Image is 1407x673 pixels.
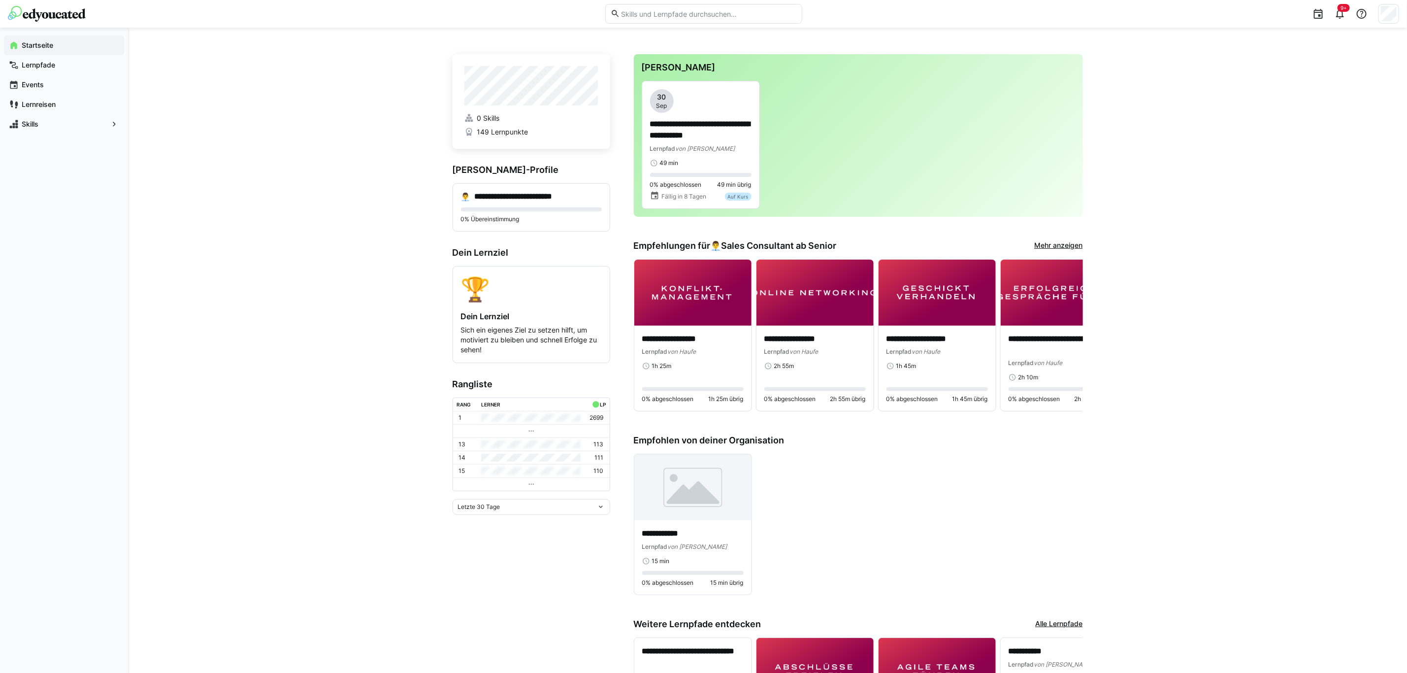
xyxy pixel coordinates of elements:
span: 9+ [1341,5,1347,11]
span: 149 Lernpunkte [477,127,528,137]
span: 49 min übrig [718,181,752,189]
p: 2699 [590,414,604,422]
span: Lernpfad [1009,359,1034,367]
div: 🏆 [461,274,602,303]
h3: Empfohlen von deiner Organisation [634,435,1083,446]
span: 0% abgeschlossen [642,395,694,403]
span: 0 Skills [477,113,499,123]
span: Sales Consultant ab Senior [721,240,837,251]
span: Lernpfad [1009,661,1034,668]
div: 👨‍💼 [711,240,837,251]
span: Lernpfad [650,145,676,152]
p: 1 [459,414,462,422]
img: image [879,260,996,326]
span: Fällig in 8 Tagen [661,193,706,201]
a: Mehr anzeigen [1035,240,1083,251]
span: von Haufe [668,348,696,355]
span: 2h 55m übrig [830,395,866,403]
span: von Haufe [790,348,818,355]
p: 13 [459,440,466,448]
img: image [634,260,752,326]
h3: Weitere Lernpfade entdecken [634,619,761,630]
div: Rang [457,402,471,407]
p: Sich ein eigenes Ziel zu setzen hilft, um motiviert zu bleiben und schnell Erfolge zu sehen! [461,325,602,355]
h3: [PERSON_NAME] [642,62,1075,73]
span: Letzte 30 Tage [458,503,500,511]
a: 0 Skills [464,113,598,123]
div: 👨‍💼 [461,192,471,202]
span: 0% abgeschlossen [886,395,938,403]
span: Sep [656,102,667,110]
span: von Haufe [912,348,941,355]
span: 15 min [652,557,670,565]
span: 0% abgeschlossen [650,181,702,189]
div: Lerner [481,402,500,407]
span: von Haufe [1034,359,1063,367]
p: 111 [595,454,604,462]
span: 0% abgeschlossen [1009,395,1060,403]
span: 2h 10m übrig [1075,395,1110,403]
span: 30 [657,92,666,102]
span: 1h 25m [652,362,672,370]
img: image [756,260,874,326]
h3: Dein Lernziel [453,247,610,258]
p: 113 [594,440,604,448]
p: 14 [459,454,466,462]
span: von [PERSON_NAME] [676,145,735,152]
div: Auf Kurs [725,193,752,201]
span: 1h 25m übrig [709,395,744,403]
span: 0% abgeschlossen [642,579,694,587]
p: 15 [459,467,465,475]
span: von [PERSON_NAME] [668,543,727,550]
span: von [PERSON_NAME] [1034,661,1094,668]
div: LP [600,402,606,407]
h3: [PERSON_NAME]-Profile [453,165,610,175]
h3: Empfehlungen für [634,240,837,251]
span: Lernpfad [886,348,912,355]
h4: Dein Lernziel [461,311,602,321]
span: 49 min [660,159,679,167]
img: image [1001,260,1118,326]
p: 0% Übereinstimmung [461,215,602,223]
h3: Rangliste [453,379,610,390]
span: 2h 10m [1018,373,1039,381]
span: 1h 45m übrig [952,395,988,403]
span: Lernpfad [642,543,668,550]
span: 0% abgeschlossen [764,395,816,403]
span: 2h 55m [774,362,794,370]
span: Lernpfad [642,348,668,355]
input: Skills und Lernpfade durchsuchen… [620,9,796,18]
span: 1h 45m [896,362,916,370]
span: 15 min übrig [711,579,744,587]
a: Alle Lernpfade [1036,619,1083,630]
span: Lernpfad [764,348,790,355]
img: image [634,454,752,520]
p: 110 [594,467,604,475]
